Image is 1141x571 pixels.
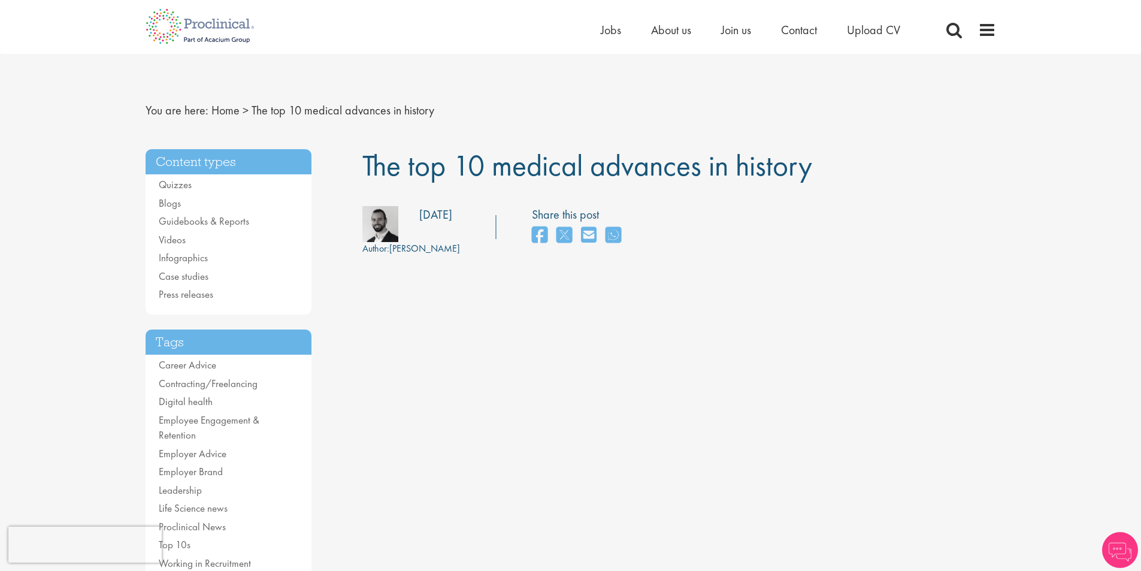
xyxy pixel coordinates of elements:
a: Quizzes [159,178,192,191]
a: Employee Engagement & Retention [159,413,259,442]
a: share on email [581,223,597,249]
span: The top 10 medical advances in history [252,102,434,118]
a: share on twitter [556,223,572,249]
div: [DATE] [419,206,452,223]
a: Career Advice [159,358,216,371]
a: Case studies [159,270,208,283]
span: Author: [362,242,389,255]
img: Chatbot [1102,532,1138,568]
h3: Content types [146,149,312,175]
a: Upload CV [847,22,900,38]
a: Blogs [159,197,181,210]
h3: Tags [146,330,312,355]
a: Jobs [601,22,621,38]
span: The top 10 medical advances in history [362,146,812,185]
a: Contracting/Freelancing [159,377,258,390]
iframe: reCAPTCHA [8,527,162,563]
label: Share this post [532,206,627,223]
a: share on whats app [606,223,621,249]
a: Infographics [159,251,208,264]
a: Videos [159,233,186,246]
a: Join us [721,22,751,38]
a: Top 10s [159,538,190,551]
a: About us [651,22,691,38]
div: [PERSON_NAME] [362,242,460,256]
a: Working in Recruitment [159,557,251,570]
a: share on facebook [532,223,547,249]
span: You are here: [146,102,208,118]
span: > [243,102,249,118]
a: Proclinical News [159,520,226,533]
a: Leadership [159,484,202,497]
a: breadcrumb link [211,102,240,118]
a: Press releases [159,288,213,301]
a: Digital health [159,395,213,408]
img: 76d2c18e-6ce3-4617-eefd-08d5a473185b [362,206,398,242]
a: Employer Brand [159,465,223,478]
a: Life Science news [159,501,228,515]
a: Employer Advice [159,447,226,460]
a: Guidebooks & Reports [159,214,249,228]
a: Contact [781,22,817,38]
